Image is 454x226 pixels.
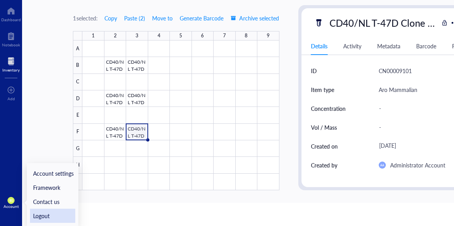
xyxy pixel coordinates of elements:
button: Move to [152,12,173,24]
div: Created by [311,161,337,169]
div: D [73,90,82,107]
div: E [73,107,82,123]
div: A [73,40,82,57]
div: F [73,124,82,140]
div: H [73,157,82,173]
span: AA [380,164,384,167]
div: Activity [343,42,361,50]
div: 8 [245,31,247,40]
div: Administrator Account [390,160,445,170]
div: G [73,140,82,157]
div: 4 [158,31,160,40]
div: CN00009101 [379,66,412,75]
div: Metadata [377,42,400,50]
button: Paste (2) [124,12,145,24]
div: 1 [92,31,95,40]
div: Aro Mammalian [379,85,417,94]
a: Dashboard [1,5,21,22]
div: Created on [311,142,338,151]
span: BG [9,199,13,202]
div: Add [7,96,15,101]
div: 5 [179,31,182,40]
div: Inventory [2,68,20,72]
div: Barcode [416,42,436,50]
a: Framework [30,180,75,195]
a: Notebook [2,30,20,47]
button: Generate Barcode [179,12,224,24]
div: 6 [201,31,204,40]
a: Contact us [30,195,75,209]
a: Logout [30,209,75,223]
button: Copy [104,12,117,24]
div: Item type [311,85,334,94]
span: Move to [152,15,173,21]
div: 3 [136,31,138,40]
div: Dashboard [1,17,21,22]
div: Concentration [311,104,346,113]
div: 2 [114,31,117,40]
span: Archive selected [231,15,279,21]
div: Expires on [311,180,336,188]
a: Account settings [30,166,75,180]
span: Generate Barcode [180,15,223,21]
div: B [73,57,82,73]
span: Copy [104,15,117,21]
button: Archive selected [230,12,279,24]
div: ID [311,66,317,75]
div: Details [311,42,327,50]
div: 7 [223,31,226,40]
div: Vol / Mass [311,123,337,132]
div: Notebook [2,42,20,47]
div: 9 [267,31,270,40]
a: Inventory [2,55,20,72]
div: 1 selected: [73,14,97,22]
div: Account [4,204,19,209]
div: C [73,74,82,90]
div: CD40/NL T-47D Clone 50-58 [326,15,439,31]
